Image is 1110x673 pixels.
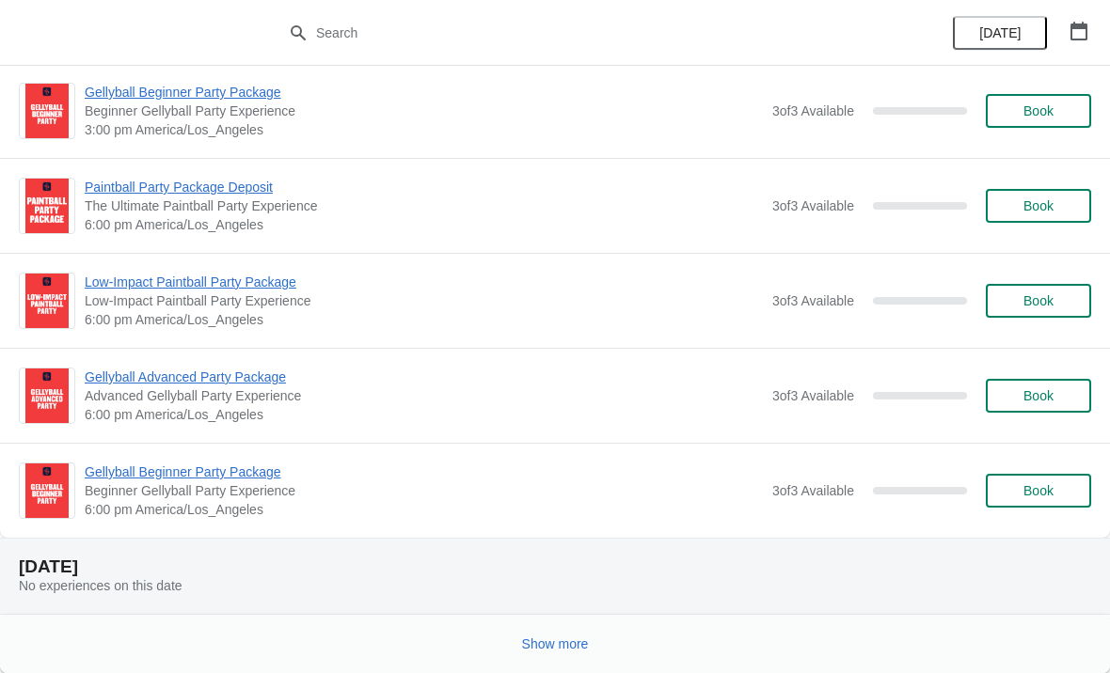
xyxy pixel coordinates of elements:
[522,636,589,651] span: Show more
[315,16,832,50] input: Search
[1023,483,1054,498] span: Book
[85,120,763,139] span: 3:00 pm America/Los_Angeles
[85,102,763,120] span: Beginner Gellyball Party Experience
[85,310,763,329] span: 6:00 pm America/Los_Angeles
[85,273,763,291] span: Low-Impact Paintball Party Package
[953,16,1047,50] button: [DATE]
[85,386,763,405] span: Advanced Gellyball Party Experience
[85,215,763,234] span: 6:00 pm America/Los_Angeles
[25,368,69,423] img: Gellyball Advanced Party Package | Advanced Gellyball Party Experience | 6:00 pm America/Los_Angeles
[85,196,763,215] span: The Ultimate Paintball Party Experience
[25,179,69,233] img: Paintball Party Package Deposit | The Ultimate Paintball Party Experience | 6:00 pm America/Los_A...
[85,178,763,196] span: Paintball Party Package Deposit
[25,463,69,518] img: Gellyball Beginner Party Package | Beginner Gellyball Party Experience | 6:00 pm America/Los_Angeles
[1023,103,1054,118] span: Book
[85,405,763,424] span: 6:00 pm America/Los_Angeles
[19,578,182,593] span: No experiences on this date
[85,481,763,500] span: Beginner Gellyball Party Experience
[979,25,1021,40] span: [DATE]
[986,284,1091,318] button: Book
[772,483,854,498] span: 3 of 3 Available
[986,94,1091,128] button: Book
[515,627,596,661] button: Show more
[772,103,854,118] span: 3 of 3 Available
[986,189,1091,223] button: Book
[85,83,763,102] span: Gellyball Beginner Party Package
[772,388,854,403] span: 3 of 3 Available
[85,462,763,481] span: Gellyball Beginner Party Package
[85,368,763,386] span: Gellyball Advanced Party Package
[986,474,1091,508] button: Book
[986,379,1091,413] button: Book
[85,291,763,310] span: Low-Impact Paintball Party Experience
[1023,198,1054,213] span: Book
[1023,388,1054,403] span: Book
[772,293,854,308] span: 3 of 3 Available
[772,198,854,213] span: 3 of 3 Available
[25,274,69,328] img: Low-Impact Paintball Party Package | Low-Impact Paintball Party Experience | 6:00 pm America/Los_...
[1023,293,1054,308] span: Book
[25,84,69,138] img: Gellyball Beginner Party Package | Beginner Gellyball Party Experience | 3:00 pm America/Los_Angeles
[19,557,1091,576] h2: [DATE]
[85,500,763,519] span: 6:00 pm America/Los_Angeles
